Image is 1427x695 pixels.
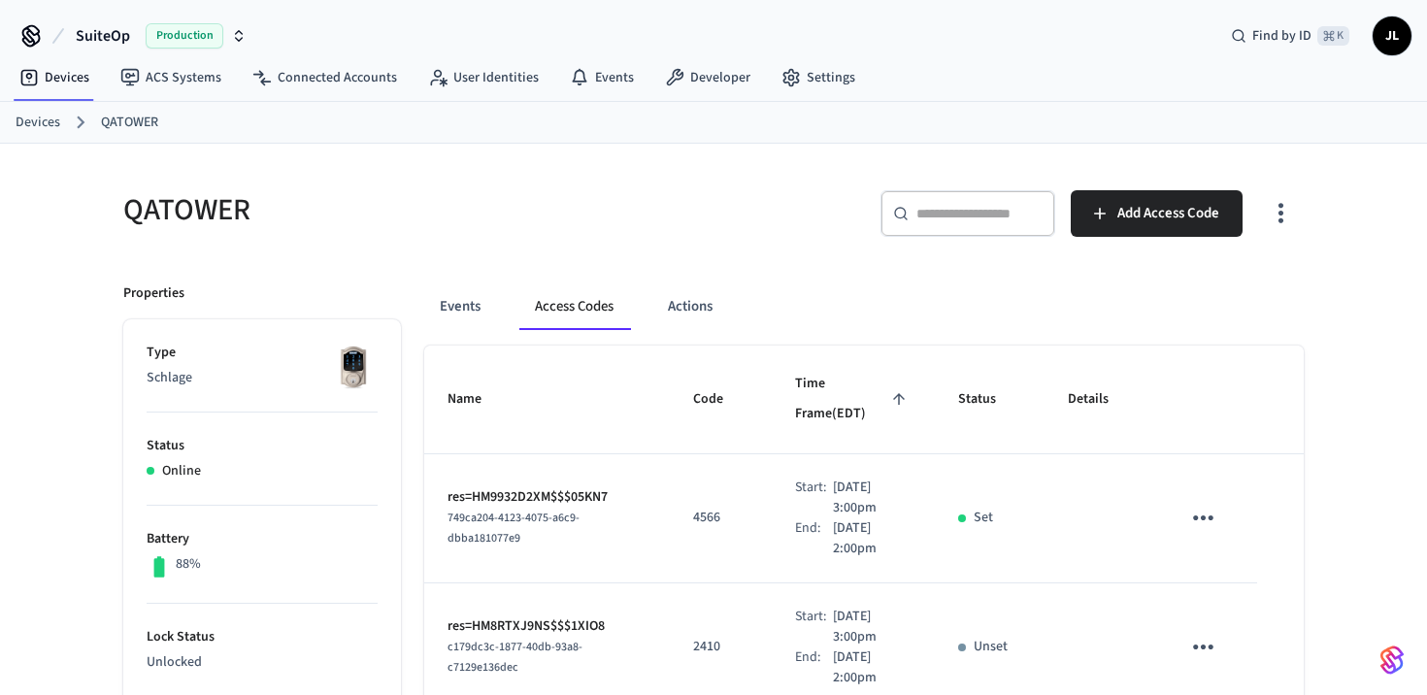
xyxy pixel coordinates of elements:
button: Events [424,283,496,330]
p: [DATE] 3:00pm [833,607,912,647]
h5: QATOWER [123,190,702,230]
a: Devices [16,113,60,133]
img: Schlage Sense Smart Deadbolt with Camelot Trim, Front [329,343,378,391]
span: Code [693,384,748,414]
span: Status [958,384,1021,414]
span: Details [1068,384,1134,414]
p: 88% [176,554,201,575]
p: 4566 [693,508,748,528]
span: Find by ID [1252,26,1311,46]
p: Lock Status [147,627,378,647]
a: Devices [4,60,105,95]
span: SuiteOp [76,24,130,48]
p: Status [147,436,378,456]
div: End: [795,647,833,688]
p: [DATE] 3:00pm [833,478,912,518]
a: Connected Accounts [237,60,413,95]
p: [DATE] 2:00pm [833,647,912,688]
p: Type [147,343,378,363]
div: End: [795,518,833,559]
p: Schlage [147,368,378,388]
a: ACS Systems [105,60,237,95]
a: QATOWER [101,113,158,133]
button: Add Access Code [1071,190,1243,237]
p: res=HM8RTXJ9NS$$$1XIO8 [448,616,647,637]
p: Online [162,461,201,481]
p: Properties [123,283,184,304]
span: c179dc3c-1877-40db-93a8-c7129e136dec [448,639,582,676]
span: Name [448,384,507,414]
p: Unlocked [147,652,378,673]
p: Unset [974,637,1008,657]
span: Add Access Code [1117,201,1219,226]
span: Time Frame(EDT) [795,369,912,430]
p: res=HM9932D2XM$$$05KN7 [448,487,647,508]
div: ant example [424,283,1304,330]
div: Find by ID⌘ K [1215,18,1365,53]
p: Set [974,508,993,528]
span: ⌘ K [1317,26,1349,46]
a: User Identities [413,60,554,95]
p: 2410 [693,637,748,657]
div: Start: [795,607,833,647]
img: SeamLogoGradient.69752ec5.svg [1380,645,1404,676]
a: Events [554,60,649,95]
div: Start: [795,478,833,518]
span: Production [146,23,223,49]
button: Actions [652,283,728,330]
button: JL [1373,17,1411,55]
a: Settings [766,60,871,95]
p: [DATE] 2:00pm [833,518,912,559]
span: JL [1375,18,1410,53]
p: Battery [147,529,378,549]
a: Developer [649,60,766,95]
button: Access Codes [519,283,629,330]
span: 749ca204-4123-4075-a6c9-dbba181077e9 [448,510,580,546]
